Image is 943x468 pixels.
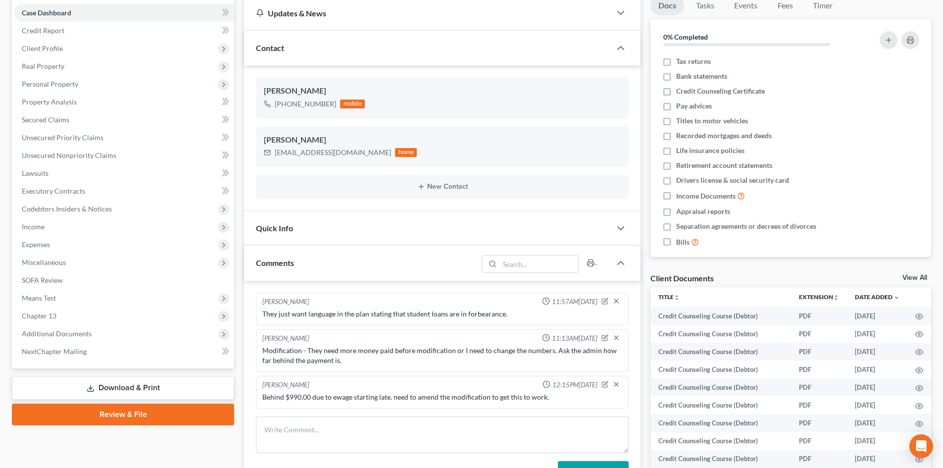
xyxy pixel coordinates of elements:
a: Lawsuits [14,164,234,182]
i: unfold_more [833,295,839,301]
input: Search... [500,256,579,272]
div: [PERSON_NAME] [264,134,621,146]
span: SOFA Review [22,276,63,284]
a: Case Dashboard [14,4,234,22]
a: Property Analysis [14,93,234,111]
span: Means Test [22,294,56,302]
td: PDF [791,414,847,432]
a: Secured Claims [14,111,234,129]
span: Appraisal reports [676,207,730,216]
div: mobile [340,100,365,108]
span: Contact [256,43,284,52]
span: Personal Property [22,80,78,88]
span: Executory Contracts [22,187,85,195]
span: Income Documents [676,191,736,201]
span: Comments [256,258,294,267]
td: [DATE] [847,378,907,396]
span: Property Analysis [22,98,77,106]
span: Recorded mortgages and deeds [676,131,772,141]
span: Credit Report [22,26,64,35]
div: [PERSON_NAME] [262,297,309,307]
i: unfold_more [674,295,680,301]
span: Codebtors Insiders & Notices [22,205,112,213]
td: [DATE] [847,396,907,414]
span: NextChapter Mailing [22,347,87,356]
a: NextChapter Mailing [14,343,234,361]
strong: 0% Completed [663,33,708,41]
td: PDF [791,307,847,325]
a: Extensionunfold_more [799,293,839,301]
div: Open Intercom Messenger [909,434,933,458]
div: Modification - They need more money paid before modification or I need to change the numbers. Ask... [262,346,622,365]
a: Executory Contracts [14,182,234,200]
td: PDF [791,325,847,343]
span: Additional Documents [22,329,92,338]
span: Drivers license & social security card [676,175,789,185]
td: [DATE] [847,343,907,361]
span: Lawsuits [22,169,49,177]
span: Quick Info [256,223,293,233]
span: 12:15PM[DATE] [552,380,597,390]
span: Tax returns [676,56,711,66]
a: View All [902,274,927,281]
span: Retirement account statements [676,160,772,170]
a: Titleunfold_more [658,293,680,301]
td: Credit Counseling Course (Debtor) [650,450,791,468]
span: 11:13AM[DATE] [552,334,597,343]
a: Credit Report [14,22,234,40]
span: Real Property [22,62,64,70]
td: [DATE] [847,450,907,468]
a: Unsecured Priority Claims [14,129,234,147]
a: Date Added expand_more [855,293,899,301]
td: [DATE] [847,307,907,325]
td: Credit Counseling Course (Debtor) [650,325,791,343]
button: New Contact [264,183,621,191]
div: [PHONE_NUMBER] [275,99,336,109]
td: PDF [791,378,847,396]
div: They just want language in the plan stating that student loans are in forbearance. [262,309,622,319]
span: Titles to motor vehicles [676,116,748,126]
span: Income [22,222,45,231]
td: Credit Counseling Course (Debtor) [650,396,791,414]
td: PDF [791,343,847,361]
td: PDF [791,396,847,414]
span: Unsecured Priority Claims [22,133,103,142]
div: [PERSON_NAME] [262,380,309,390]
i: expand_more [893,295,899,301]
td: [DATE] [847,414,907,432]
td: Credit Counseling Course (Debtor) [650,432,791,450]
td: PDF [791,450,847,468]
td: PDF [791,432,847,450]
span: Unsecured Nonpriority Claims [22,151,116,159]
div: Client Documents [650,273,714,283]
span: Secured Claims [22,115,69,124]
div: home [395,148,417,157]
span: Separation agreements or decrees of divorces [676,221,816,231]
a: Unsecured Nonpriority Claims [14,147,234,164]
span: Credit Counseling Certificate [676,86,765,96]
span: 11:57AM[DATE] [552,297,597,307]
span: Client Profile [22,44,63,52]
span: Case Dashboard [22,8,71,17]
span: Pay advices [676,101,712,111]
span: Chapter 13 [22,312,56,320]
div: [PERSON_NAME] [264,85,621,97]
td: Credit Counseling Course (Debtor) [650,414,791,432]
td: [DATE] [847,432,907,450]
a: SOFA Review [14,271,234,289]
td: Credit Counseling Course (Debtor) [650,361,791,378]
span: Expenses [22,240,50,249]
a: Download & Print [12,376,234,400]
td: [DATE] [847,325,907,343]
div: [PERSON_NAME] [262,334,309,344]
td: Credit Counseling Course (Debtor) [650,307,791,325]
span: Miscellaneous [22,258,66,266]
span: Life insurance policies [676,146,744,156]
span: Bills [676,237,690,247]
div: Behind $990.00 due to ewage starting late. need to amend the modification to get this to work. [262,392,622,402]
td: Credit Counseling Course (Debtor) [650,378,791,396]
td: Credit Counseling Course (Debtor) [650,343,791,361]
span: Bank statements [676,71,727,81]
div: Updates & News [256,8,599,18]
td: PDF [791,361,847,378]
